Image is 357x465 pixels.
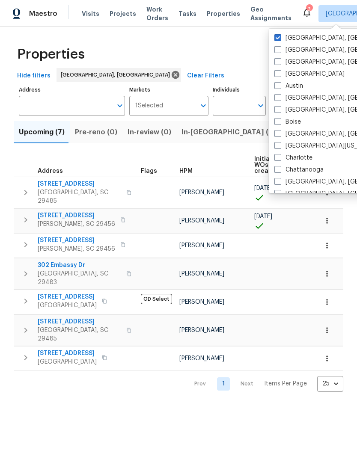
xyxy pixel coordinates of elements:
[75,126,117,138] span: Pre-reno (0)
[38,326,121,343] span: [GEOGRAPHIC_DATA], SC 29485
[19,126,65,138] span: Upcoming (7)
[141,294,172,304] span: OD Select
[179,299,224,305] span: [PERSON_NAME]
[274,166,324,174] label: Chattanooga
[19,87,125,92] label: Address
[264,379,307,388] p: Items Per Page
[217,377,230,391] a: Goto page 1
[38,301,97,310] span: [GEOGRAPHIC_DATA]
[128,126,171,138] span: In-review (0)
[274,154,312,162] label: Charlotte
[317,373,343,395] div: 25
[57,68,181,82] div: [GEOGRAPHIC_DATA], [GEOGRAPHIC_DATA]
[38,236,115,245] span: [STREET_ADDRESS]
[38,211,115,220] span: [STREET_ADDRESS]
[38,317,121,326] span: [STREET_ADDRESS]
[274,118,301,126] label: Boise
[141,168,157,174] span: Flags
[179,218,224,224] span: [PERSON_NAME]
[274,82,303,90] label: Austin
[38,293,97,301] span: [STREET_ADDRESS]
[197,100,209,112] button: Open
[213,87,266,92] label: Individuals
[135,102,163,110] span: 1 Selected
[186,376,343,392] nav: Pagination Navigation
[179,355,224,361] span: [PERSON_NAME]
[254,185,272,191] span: [DATE]
[38,188,121,205] span: [GEOGRAPHIC_DATA], SC 29485
[82,9,99,18] span: Visits
[14,68,54,84] button: Hide filters
[61,71,173,79] span: [GEOGRAPHIC_DATA], [GEOGRAPHIC_DATA]
[207,9,240,18] span: Properties
[38,245,115,253] span: [PERSON_NAME], SC 29456
[184,68,228,84] button: Clear Filters
[179,271,224,277] span: [PERSON_NAME]
[17,50,85,59] span: Properties
[179,168,193,174] span: HPM
[38,358,97,366] span: [GEOGRAPHIC_DATA]
[254,156,279,174] span: Initial WOs created
[38,180,121,188] span: [STREET_ADDRESS]
[38,261,121,270] span: 302 Embassy Dr
[187,71,224,81] span: Clear Filters
[17,71,51,81] span: Hide filters
[255,100,267,112] button: Open
[181,126,276,138] span: In-[GEOGRAPHIC_DATA] (0)
[114,100,126,112] button: Open
[110,9,136,18] span: Projects
[274,70,345,78] label: [GEOGRAPHIC_DATA]
[38,220,115,228] span: [PERSON_NAME], SC 29456
[179,190,224,195] span: [PERSON_NAME]
[29,9,57,18] span: Maestro
[306,5,312,14] div: 3
[179,327,224,333] span: [PERSON_NAME]
[254,213,272,219] span: [DATE]
[178,11,196,17] span: Tasks
[179,243,224,249] span: [PERSON_NAME]
[38,168,63,174] span: Address
[38,270,121,287] span: [GEOGRAPHIC_DATA], SC 29483
[250,5,292,22] span: Geo Assignments
[38,349,97,358] span: [STREET_ADDRESS]
[129,87,209,92] label: Markets
[146,5,168,22] span: Work Orders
